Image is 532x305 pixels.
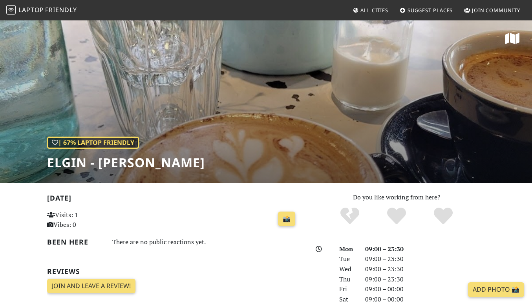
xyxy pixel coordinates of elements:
h2: [DATE] [47,194,299,205]
p: Visits: 1 Vibes: 0 [47,210,125,230]
a: Add Photo 📸 [468,282,524,297]
img: LaptopFriendly [6,5,16,15]
a: Join Community [461,3,523,17]
a: LaptopFriendly LaptopFriendly [6,4,77,17]
a: Suggest Places [397,3,456,17]
span: All Cities [360,7,388,14]
div: 09:00 – 23:30 [360,244,490,254]
div: There are no public reactions yet. [112,236,299,248]
a: 📸 [278,212,295,226]
span: Laptop [18,5,44,14]
h1: Elgin - [PERSON_NAME] [47,155,205,170]
div: 09:00 – 23:30 [360,254,490,264]
div: 09:00 – 23:30 [360,274,490,285]
div: Fri [335,284,360,294]
div: Yes [373,206,420,226]
div: 09:00 – 23:30 [360,264,490,274]
div: No [327,206,373,226]
span: Suggest Places [408,7,453,14]
div: Sat [335,294,360,305]
div: Thu [335,274,360,285]
div: 09:00 – 00:00 [360,284,490,294]
a: Join and leave a review! [47,279,135,294]
div: Tue [335,254,360,264]
span: Friendly [45,5,77,14]
div: Definitely! [420,206,466,226]
div: Mon [335,244,360,254]
h2: Been here [47,238,103,246]
span: Join Community [472,7,520,14]
div: | 67% Laptop Friendly [47,137,139,149]
div: Wed [335,264,360,274]
p: Do you like working from here? [308,192,485,203]
h2: Reviews [47,267,299,276]
div: 09:00 – 00:00 [360,294,490,305]
a: All Cities [349,3,391,17]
